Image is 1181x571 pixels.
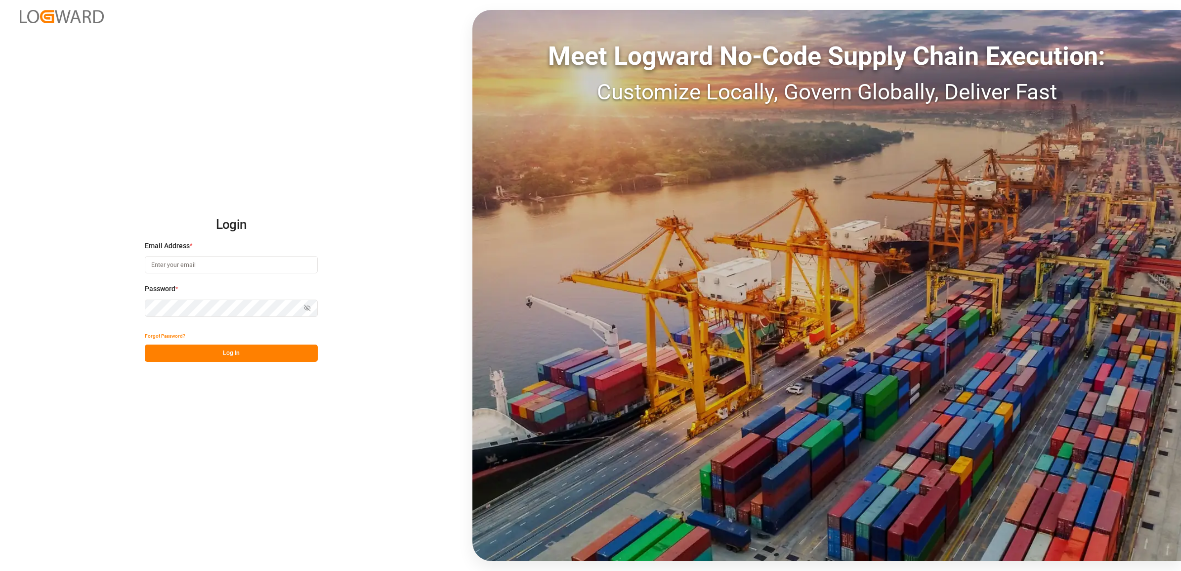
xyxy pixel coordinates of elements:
span: Email Address [145,241,190,251]
span: Password [145,284,175,294]
button: Forgot Password? [145,327,185,345]
div: Meet Logward No-Code Supply Chain Execution: [472,37,1181,76]
div: Customize Locally, Govern Globally, Deliver Fast [472,76,1181,108]
button: Log In [145,345,318,362]
img: Logward_new_orange.png [20,10,104,23]
input: Enter your email [145,256,318,273]
h2: Login [145,209,318,241]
